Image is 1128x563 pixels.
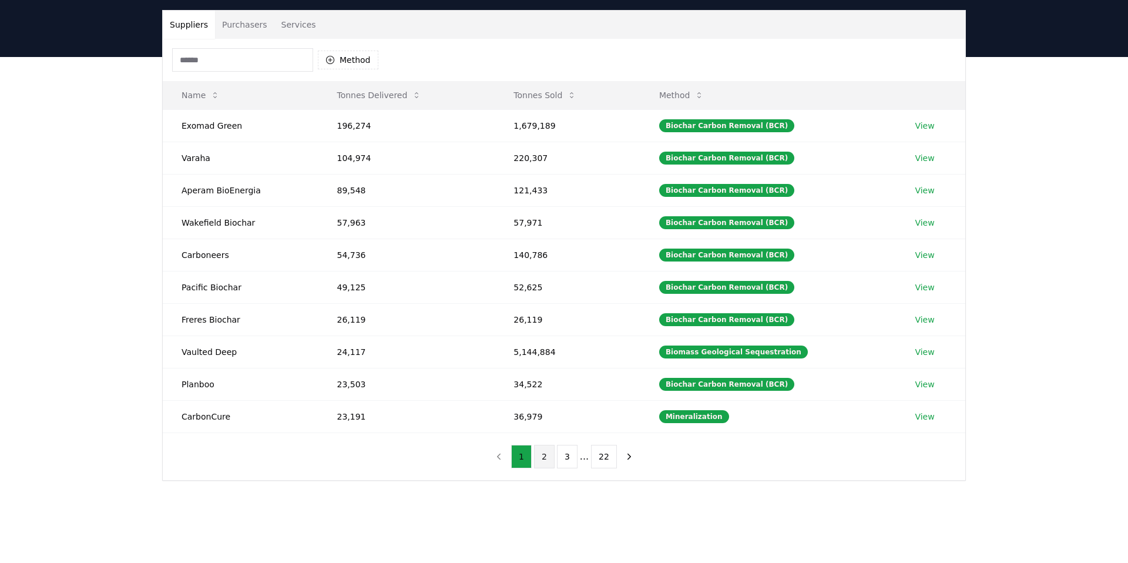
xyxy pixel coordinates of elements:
td: 5,144,884 [495,336,640,368]
button: Name [172,83,229,107]
div: Biomass Geological Sequestration [659,346,808,358]
a: View [915,120,934,132]
td: 104,974 [318,142,495,174]
div: Biochar Carbon Removal (BCR) [659,184,794,197]
td: Aperam BioEnergia [163,174,318,206]
button: 22 [591,445,617,468]
div: Mineralization [659,410,729,423]
td: 220,307 [495,142,640,174]
a: View [915,152,934,164]
a: View [915,217,934,229]
div: Biochar Carbon Removal (BCR) [659,216,794,229]
a: View [915,281,934,293]
td: Wakefield Biochar [163,206,318,239]
td: 89,548 [318,174,495,206]
a: View [915,378,934,390]
td: 1,679,189 [495,109,640,142]
td: CarbonCure [163,400,318,433]
button: Tonnes Delivered [327,83,431,107]
td: 140,786 [495,239,640,271]
td: 49,125 [318,271,495,303]
div: Biochar Carbon Removal (BCR) [659,378,794,391]
div: Biochar Carbon Removal (BCR) [659,119,794,132]
td: 57,963 [318,206,495,239]
button: Method [318,51,378,69]
a: View [915,314,934,326]
button: Services [274,11,323,39]
button: Method [650,83,714,107]
a: View [915,346,934,358]
button: 1 [511,445,532,468]
td: 26,119 [495,303,640,336]
td: 54,736 [318,239,495,271]
button: Purchasers [215,11,274,39]
td: 23,191 [318,400,495,433]
td: Freres Biochar [163,303,318,336]
div: Biochar Carbon Removal (BCR) [659,249,794,262]
td: 121,433 [495,174,640,206]
button: 2 [534,445,555,468]
td: 196,274 [318,109,495,142]
td: 52,625 [495,271,640,303]
td: Varaha [163,142,318,174]
div: Biochar Carbon Removal (BCR) [659,281,794,294]
a: View [915,249,934,261]
td: 36,979 [495,400,640,433]
button: 3 [557,445,578,468]
button: next page [619,445,639,468]
td: Carboneers [163,239,318,271]
div: Biochar Carbon Removal (BCR) [659,313,794,326]
td: Exomad Green [163,109,318,142]
td: Planboo [163,368,318,400]
li: ... [580,450,589,464]
td: 34,522 [495,368,640,400]
td: Pacific Biochar [163,271,318,303]
td: 57,971 [495,206,640,239]
button: Suppliers [163,11,215,39]
div: Biochar Carbon Removal (BCR) [659,152,794,165]
td: 26,119 [318,303,495,336]
button: Tonnes Sold [504,83,586,107]
td: 23,503 [318,368,495,400]
a: View [915,411,934,423]
a: View [915,185,934,196]
td: 24,117 [318,336,495,368]
td: Vaulted Deep [163,336,318,368]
